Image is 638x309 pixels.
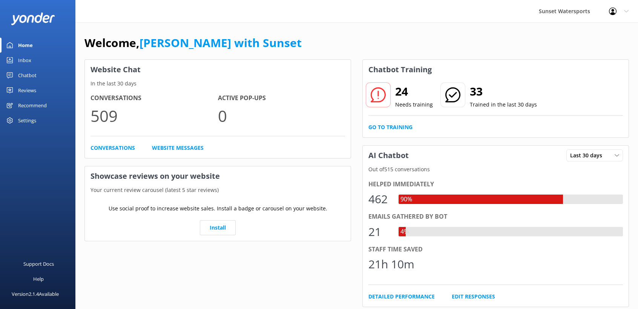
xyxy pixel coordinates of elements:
[363,60,437,79] h3: Chatbot Training
[18,113,36,128] div: Settings
[200,220,236,235] a: Install
[368,255,414,273] div: 21h 10m
[218,103,345,128] p: 0
[368,123,413,131] a: Go to Training
[18,98,47,113] div: Recommend
[18,68,37,83] div: Chatbot
[368,292,435,301] a: Detailed Performance
[23,256,54,271] div: Support Docs
[109,204,327,213] p: Use social proof to increase website sales. Install a badge or carousel on your website.
[152,144,204,152] a: Website Messages
[368,190,391,208] div: 462
[18,38,33,53] div: Home
[18,53,31,68] div: Inbox
[90,93,218,103] h4: Conversations
[85,166,351,186] h3: Showcase reviews on your website
[395,82,433,100] h2: 24
[368,223,391,241] div: 21
[85,186,351,194] p: Your current review carousel (latest 5 star reviews)
[18,83,36,98] div: Reviews
[218,93,345,103] h4: Active Pop-ups
[363,146,414,165] h3: AI Chatbot
[368,212,623,222] div: Emails gathered by bot
[368,180,623,189] div: Helped immediately
[570,151,607,160] span: Last 30 days
[470,100,537,109] p: Trained in the last 30 days
[140,35,302,50] a: [PERSON_NAME] with Sunset
[12,286,59,301] div: Version 2.1.4 Available
[363,165,629,174] p: Out of 515 conversations
[90,144,135,152] a: Conversations
[11,12,55,25] img: yonder-white-logo.png
[399,195,414,204] div: 90%
[85,79,351,88] p: In the last 30 days
[85,60,351,79] h3: Website Chat
[452,292,495,301] a: Edit Responses
[33,271,44,286] div: Help
[90,103,218,128] p: 509
[368,245,623,254] div: Staff time saved
[84,34,302,52] h1: Welcome,
[399,227,411,237] div: 4%
[395,100,433,109] p: Needs training
[470,82,537,100] h2: 33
